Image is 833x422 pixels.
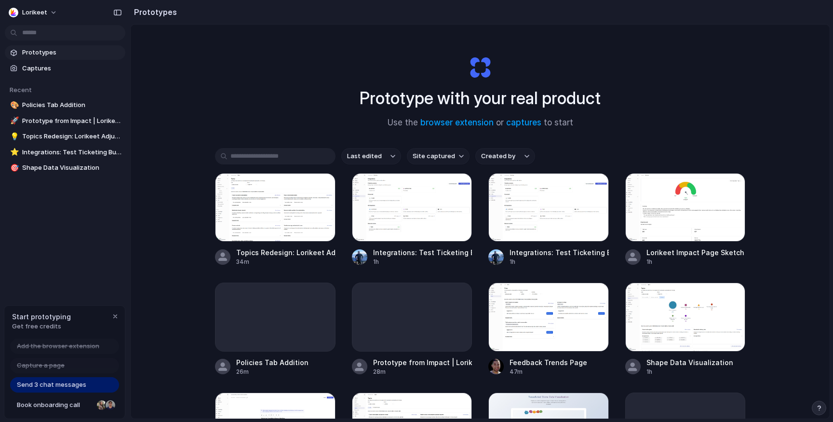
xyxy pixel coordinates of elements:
[506,118,541,127] a: captures
[420,118,494,127] a: browser extension
[96,399,107,411] div: Nicole Kubica
[236,247,336,258] div: Topics Redesign: Lorikeet Adjustment
[236,258,336,266] div: 34m
[9,163,18,173] button: 🎯
[22,100,121,110] span: Policies Tab Addition
[215,283,336,376] a: Policies Tab Addition26m
[22,116,121,126] span: Prototype from Impact | Lorikeet
[236,368,309,376] div: 26m
[5,5,62,20] button: Lorikeet
[10,163,17,174] div: 🎯
[352,283,472,376] a: Prototype from Impact | Lorikeet28m
[475,148,535,164] button: Created by
[347,151,382,161] span: Last edited
[5,45,125,60] a: Prototypes
[22,132,121,141] span: Topics Redesign: Lorikeet Adjustment
[413,151,455,161] span: Site captured
[373,247,472,258] div: Integrations: Test Ticketing Button - Succeeding
[488,173,609,266] a: Integrations: Test Ticketing Button - FailingIntegrations: Test Ticketing Button - Failing1h
[10,147,17,158] div: ⭐
[352,173,472,266] a: Integrations: Test Ticketing Button - SucceedingIntegrations: Test Ticketing Button - Succeeding1h
[341,148,401,164] button: Last edited
[373,258,472,266] div: 1h
[510,258,609,266] div: 1h
[625,173,746,266] a: Lorikeet Impact Page SketchLorikeet Impact Page Sketch1h
[17,400,93,410] span: Book onboarding call
[10,115,17,126] div: 🚀
[9,132,18,141] button: 💡
[215,173,336,266] a: Topics Redesign: Lorikeet AdjustmentTopics Redesign: Lorikeet Adjustment34m
[5,61,125,76] a: Captures
[10,397,119,413] a: Book onboarding call
[236,357,309,368] div: Policies Tab Addition
[10,131,17,142] div: 💡
[5,161,125,175] a: 🎯Shape Data Visualization
[510,357,587,368] div: Feedback Trends Page
[12,312,71,322] span: Start prototyping
[130,6,177,18] h2: Prototypes
[17,341,99,351] span: Add the browser extension
[9,116,18,126] button: 🚀
[17,361,65,370] span: Capture a page
[388,117,573,129] span: Use the or to start
[5,98,125,112] a: 🎨Policies Tab Addition
[481,151,515,161] span: Created by
[407,148,470,164] button: Site captured
[22,163,121,173] span: Shape Data Visualization
[646,368,733,376] div: 1h
[9,100,18,110] button: 🎨
[9,148,18,157] button: ⭐
[10,100,17,111] div: 🎨
[22,8,47,17] span: Lorikeet
[360,85,601,111] h1: Prototype with your real product
[510,247,609,258] div: Integrations: Test Ticketing Button - Failing
[646,247,744,258] div: Lorikeet Impact Page Sketch
[510,368,587,376] div: 47m
[373,368,472,376] div: 28m
[22,148,121,157] span: Integrations: Test Ticketing Button - Failing
[12,322,71,331] span: Get free credits
[373,357,472,368] div: Prototype from Impact | Lorikeet
[646,357,733,368] div: Shape Data Visualization
[5,114,125,128] a: 🚀Prototype from Impact | Lorikeet
[10,86,32,94] span: Recent
[488,283,609,376] a: Feedback Trends PageFeedback Trends Page47m
[22,64,121,73] span: Captures
[22,48,121,57] span: Prototypes
[105,399,116,411] div: Christian Iacullo
[17,380,86,390] span: Send 3 chat messages
[5,129,125,144] a: 💡Topics Redesign: Lorikeet Adjustment
[5,145,125,160] a: ⭐Integrations: Test Ticketing Button - Failing
[646,258,744,266] div: 1h
[625,283,746,376] a: Shape Data VisualizationShape Data Visualization1h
